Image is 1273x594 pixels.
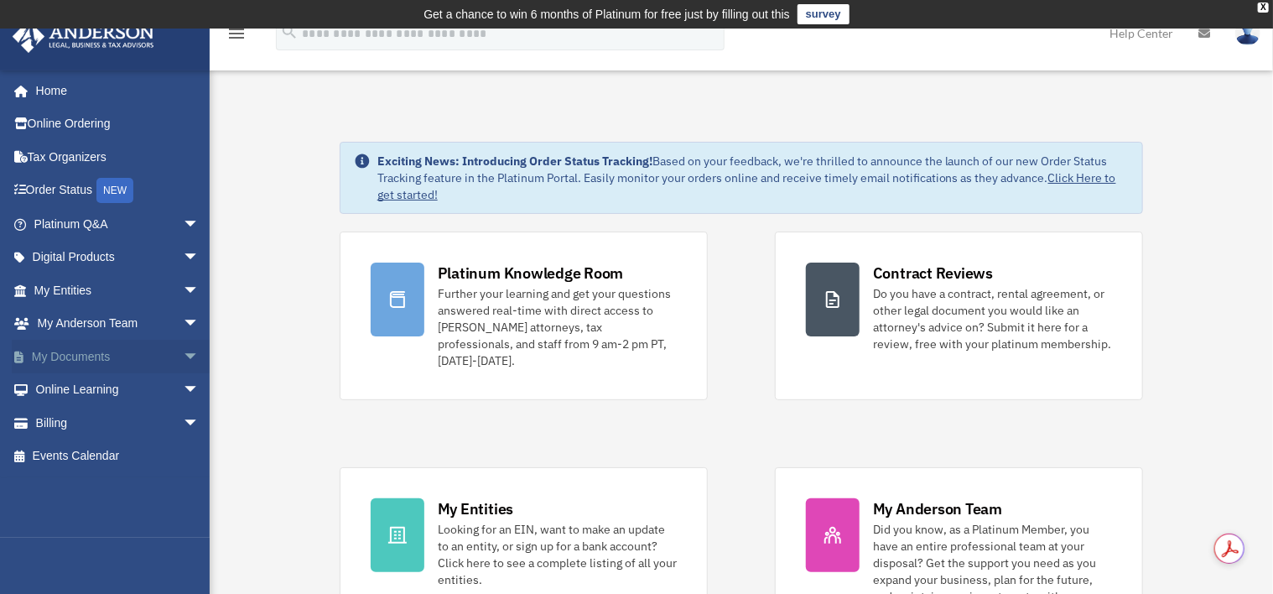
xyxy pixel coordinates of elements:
[12,440,225,473] a: Events Calendar
[12,107,225,141] a: Online Ordering
[775,232,1143,400] a: Contract Reviews Do you have a contract, rental agreement, or other legal document you would like...
[183,406,216,440] span: arrow_drop_down
[183,274,216,308] span: arrow_drop_down
[873,285,1112,352] div: Do you have a contract, rental agreement, or other legal document you would like an attorney's ad...
[226,23,247,44] i: menu
[438,521,677,588] div: Looking for an EIN, want to make an update to an entity, or sign up for a bank account? Click her...
[377,153,1129,203] div: Based on your feedback, we're thrilled to announce the launch of our new Order Status Tracking fe...
[377,170,1116,202] a: Click Here to get started!
[183,207,216,242] span: arrow_drop_down
[280,23,299,41] i: search
[798,4,850,24] a: survey
[340,232,708,400] a: Platinum Knowledge Room Further your learning and get your questions answered real-time with dire...
[438,285,677,369] div: Further your learning and get your questions answered real-time with direct access to [PERSON_NAM...
[183,340,216,374] span: arrow_drop_down
[873,498,1002,519] div: My Anderson Team
[1235,21,1260,45] img: User Pic
[12,241,225,274] a: Digital Productsarrow_drop_down
[377,154,652,169] strong: Exciting News: Introducing Order Status Tracking!
[12,74,216,107] a: Home
[8,20,159,53] img: Anderson Advisors Platinum Portal
[12,406,225,440] a: Billingarrow_drop_down
[438,498,513,519] div: My Entities
[12,307,225,341] a: My Anderson Teamarrow_drop_down
[183,307,216,341] span: arrow_drop_down
[183,241,216,275] span: arrow_drop_down
[1258,3,1269,13] div: close
[12,174,225,208] a: Order StatusNEW
[12,274,225,307] a: My Entitiesarrow_drop_down
[183,373,216,408] span: arrow_drop_down
[226,29,247,44] a: menu
[12,207,225,241] a: Platinum Q&Aarrow_drop_down
[423,4,790,24] div: Get a chance to win 6 months of Platinum for free just by filling out this
[96,178,133,203] div: NEW
[873,263,993,284] div: Contract Reviews
[12,340,225,373] a: My Documentsarrow_drop_down
[438,263,624,284] div: Platinum Knowledge Room
[12,373,225,407] a: Online Learningarrow_drop_down
[12,140,225,174] a: Tax Organizers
